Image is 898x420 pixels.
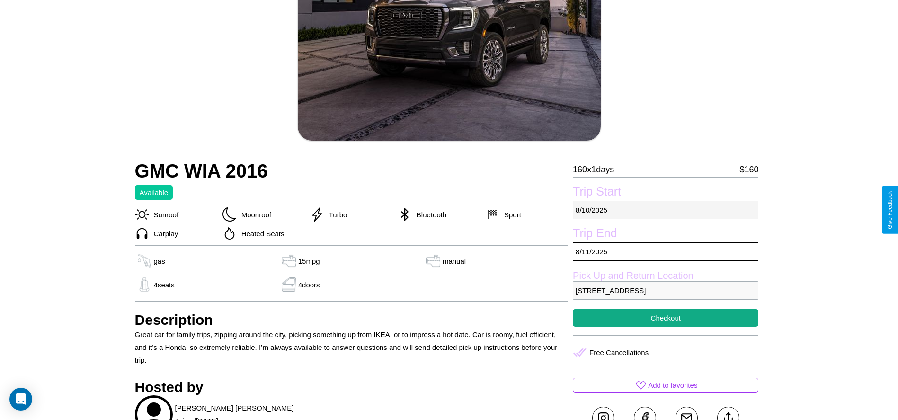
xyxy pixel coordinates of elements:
p: Available [140,186,169,199]
p: Carplay [149,227,178,240]
h3: Hosted by [135,379,569,395]
h3: Description [135,312,569,328]
p: Sunroof [149,208,179,221]
p: Free Cancellations [589,346,649,359]
p: 4 seats [154,278,175,291]
p: [PERSON_NAME] [PERSON_NAME] [175,402,294,414]
img: gas [135,277,154,292]
p: 160 x 1 days [573,162,614,177]
h2: GMC WIA 2016 [135,161,569,182]
p: 8 / 10 / 2025 [573,201,758,219]
button: Checkout [573,309,758,327]
p: Turbo [324,208,347,221]
p: Bluetooth [412,208,446,221]
p: 15 mpg [298,255,320,268]
p: Heated Seats [237,227,285,240]
p: 4 doors [298,278,320,291]
p: 8 / 11 / 2025 [573,242,758,261]
div: Give Feedback [887,191,893,229]
p: $ 160 [739,162,758,177]
button: Add to favorites [573,378,758,393]
img: gas [279,277,298,292]
label: Trip Start [573,185,758,201]
label: Pick Up and Return Location [573,270,758,281]
img: gas [424,254,443,268]
p: Moonroof [237,208,271,221]
p: [STREET_ADDRESS] [573,281,758,300]
p: gas [154,255,165,268]
p: Add to favorites [648,379,697,392]
p: Great car for family trips, zipping around the city, picking something up from IKEA, or to impres... [135,328,569,366]
img: gas [279,254,298,268]
div: Open Intercom Messenger [9,388,32,411]
p: Sport [499,208,521,221]
p: manual [443,255,466,268]
img: gas [135,254,154,268]
label: Trip End [573,226,758,242]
